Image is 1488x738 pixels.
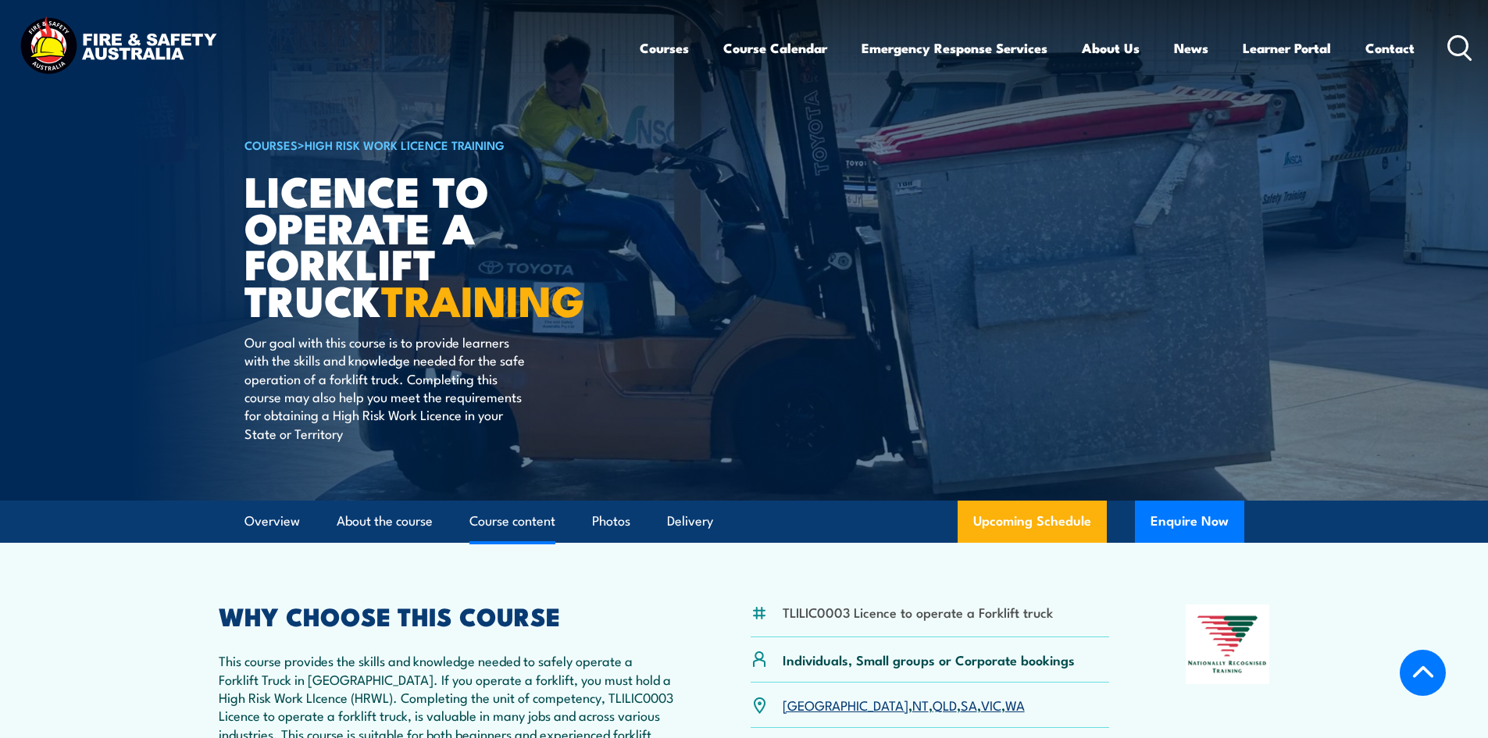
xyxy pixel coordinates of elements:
a: Overview [244,501,300,542]
a: About the course [337,501,433,542]
a: SA [961,695,977,714]
a: Photos [592,501,630,542]
p: , , , , , [783,696,1025,714]
a: About Us [1082,27,1140,69]
a: Learner Portal [1243,27,1331,69]
a: Course Calendar [723,27,827,69]
a: Contact [1365,27,1415,69]
a: Emergency Response Services [862,27,1047,69]
p: Individuals, Small groups or Corporate bookings [783,651,1075,668]
a: COURSES [244,136,298,153]
h1: Licence to operate a forklift truck [244,172,630,318]
a: Delivery [667,501,713,542]
h2: WHY CHOOSE THIS COURSE [219,604,675,626]
button: Enquire Now [1135,501,1244,543]
a: Upcoming Schedule [958,501,1107,543]
img: Nationally Recognised Training logo. [1186,604,1270,684]
a: High Risk Work Licence Training [305,136,505,153]
a: Courses [640,27,689,69]
a: VIC [981,695,1001,714]
a: NT [912,695,929,714]
a: WA [1005,695,1025,714]
a: QLD [933,695,957,714]
a: News [1174,27,1208,69]
a: Course content [469,501,555,542]
p: Our goal with this course is to provide learners with the skills and knowledge needed for the saf... [244,333,530,442]
li: TLILIC0003 Licence to operate a Forklift truck [783,603,1053,621]
a: [GEOGRAPHIC_DATA] [783,695,908,714]
strong: TRAINING [381,266,584,331]
h6: > [244,135,630,154]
